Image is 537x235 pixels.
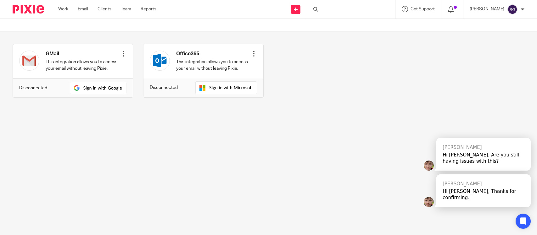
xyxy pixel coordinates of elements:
span: Get Support [411,7,435,11]
p: This integration allows you to access your email without leaving Pixie. [176,59,251,72]
img: Pixie [13,5,44,14]
img: sign-in-with-gmail.svg [70,82,126,94]
p: [PERSON_NAME] [470,6,504,12]
img: sign-in-with-outlook.svg [195,81,257,94]
h4: GMail [46,51,120,57]
div: [PERSON_NAME] [443,181,524,187]
p: Disconnected [150,85,178,91]
img: gmail.svg [19,51,39,71]
img: Chy10dY5LEHvj3TC4UfDpNBP8wd5IkGYgqMBIwt0Bvokvgbo6HzD3csUxYwJb3u3T6n1DKehDzt.jpg [424,197,434,207]
p: This integration allows you to access your email without leaving Pixie. [46,59,120,72]
p: Disconnected [19,85,47,91]
a: Reports [141,6,156,12]
img: svg%3E [507,4,517,14]
h4: Office365 [176,51,251,57]
a: Work [58,6,68,12]
div: Hi [PERSON_NAME], Thanks for confirming. [443,188,524,201]
a: Email [78,6,88,12]
img: outlook.svg [150,51,170,71]
img: Chy10dY5LEHvj3TC4UfDpNBP8wd5IkGYgqMBIwt0Bvokvgbo6HzD3csUxYwJb3u3T6n1DKehDzt.jpg [424,161,434,171]
div: Hi [PERSON_NAME], Are you still having issues with this? [443,152,524,164]
a: Team [121,6,131,12]
a: Clients [98,6,111,12]
div: [PERSON_NAME] [443,144,524,150]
